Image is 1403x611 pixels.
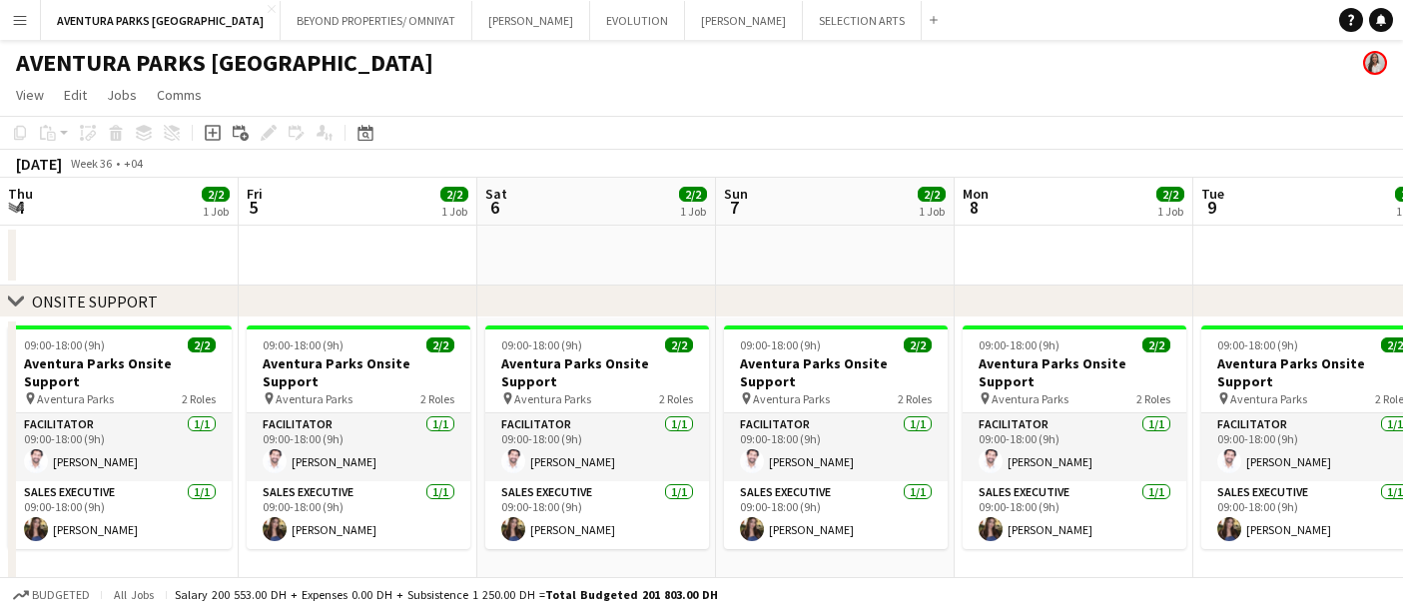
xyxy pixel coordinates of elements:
[919,204,945,219] div: 1 Job
[426,337,454,352] span: 2/2
[685,1,803,40] button: [PERSON_NAME]
[482,196,507,219] span: 6
[247,354,470,390] h3: Aventura Parks Onsite Support
[979,337,1059,352] span: 09:00-18:00 (9h)
[124,156,143,171] div: +04
[247,325,470,549] app-job-card: 09:00-18:00 (9h)2/2Aventura Parks Onsite Support Aventura Parks2 RolesFacilitator1/109:00-18:00 (...
[8,413,232,481] app-card-role: Facilitator1/109:00-18:00 (9h)[PERSON_NAME]
[8,481,232,549] app-card-role: Sales Executive1/109:00-18:00 (9h)[PERSON_NAME]
[420,391,454,406] span: 2 Roles
[898,391,932,406] span: 2 Roles
[188,337,216,352] span: 2/2
[724,481,948,549] app-card-role: Sales Executive1/109:00-18:00 (9h)[PERSON_NAME]
[1201,185,1224,203] span: Tue
[8,185,33,203] span: Thu
[963,185,989,203] span: Mon
[485,481,709,549] app-card-role: Sales Executive1/109:00-18:00 (9h)[PERSON_NAME]
[1217,337,1298,352] span: 09:00-18:00 (9h)
[963,325,1186,549] app-job-card: 09:00-18:00 (9h)2/2Aventura Parks Onsite Support Aventura Parks2 RolesFacilitator1/109:00-18:00 (...
[16,48,433,78] h1: AVENTURA PARKS [GEOGRAPHIC_DATA]
[740,337,821,352] span: 09:00-18:00 (9h)
[64,86,87,104] span: Edit
[32,588,90,602] span: Budgeted
[8,354,232,390] h3: Aventura Parks Onsite Support
[110,587,158,602] span: All jobs
[202,187,230,202] span: 2/2
[904,337,932,352] span: 2/2
[1136,391,1170,406] span: 2 Roles
[175,587,718,602] div: Salary 200 553.00 DH + Expenses 0.00 DH + Subsistence 1 250.00 DH =
[1142,337,1170,352] span: 2/2
[56,82,95,108] a: Edit
[918,187,946,202] span: 2/2
[247,413,470,481] app-card-role: Facilitator1/109:00-18:00 (9h)[PERSON_NAME]
[1156,187,1184,202] span: 2/2
[753,391,830,406] span: Aventura Parks
[485,354,709,390] h3: Aventura Parks Onsite Support
[440,187,468,202] span: 2/2
[66,156,116,171] span: Week 36
[37,391,114,406] span: Aventura Parks
[203,204,229,219] div: 1 Job
[107,86,137,104] span: Jobs
[724,185,748,203] span: Sun
[485,185,507,203] span: Sat
[724,354,948,390] h3: Aventura Parks Onsite Support
[659,391,693,406] span: 2 Roles
[149,82,210,108] a: Comms
[16,86,44,104] span: View
[501,337,582,352] span: 09:00-18:00 (9h)
[1198,196,1224,219] span: 9
[485,325,709,549] app-job-card: 09:00-18:00 (9h)2/2Aventura Parks Onsite Support Aventura Parks2 RolesFacilitator1/109:00-18:00 (...
[472,1,590,40] button: [PERSON_NAME]
[441,204,467,219] div: 1 Job
[514,391,591,406] span: Aventura Parks
[8,82,52,108] a: View
[16,154,62,174] div: [DATE]
[665,337,693,352] span: 2/2
[99,82,145,108] a: Jobs
[8,325,232,549] app-job-card: 09:00-18:00 (9h)2/2Aventura Parks Onsite Support Aventura Parks2 RolesFacilitator1/109:00-18:00 (...
[963,481,1186,549] app-card-role: Sales Executive1/109:00-18:00 (9h)[PERSON_NAME]
[247,481,470,549] app-card-role: Sales Executive1/109:00-18:00 (9h)[PERSON_NAME]
[724,325,948,549] app-job-card: 09:00-18:00 (9h)2/2Aventura Parks Onsite Support Aventura Parks2 RolesFacilitator1/109:00-18:00 (...
[247,185,263,203] span: Fri
[1363,51,1387,75] app-user-avatar: Ines de Puybaudet
[276,391,352,406] span: Aventura Parks
[590,1,685,40] button: EVOLUTION
[963,413,1186,481] app-card-role: Facilitator1/109:00-18:00 (9h)[PERSON_NAME]
[724,413,948,481] app-card-role: Facilitator1/109:00-18:00 (9h)[PERSON_NAME]
[5,196,33,219] span: 4
[281,1,472,40] button: BEYOND PROPERTIES/ OMNIYAT
[803,1,922,40] button: SELECTION ARTS
[157,86,202,104] span: Comms
[10,584,93,606] button: Budgeted
[182,391,216,406] span: 2 Roles
[263,337,344,352] span: 09:00-18:00 (9h)
[992,391,1068,406] span: Aventura Parks
[32,292,158,311] div: ONSITE SUPPORT
[1230,391,1307,406] span: Aventura Parks
[485,413,709,481] app-card-role: Facilitator1/109:00-18:00 (9h)[PERSON_NAME]
[963,354,1186,390] h3: Aventura Parks Onsite Support
[24,337,105,352] span: 09:00-18:00 (9h)
[1157,204,1183,219] div: 1 Job
[545,587,718,602] span: Total Budgeted 201 803.00 DH
[721,196,748,219] span: 7
[960,196,989,219] span: 8
[680,204,706,219] div: 1 Job
[244,196,263,219] span: 5
[41,1,281,40] button: AVENTURA PARKS [GEOGRAPHIC_DATA]
[679,187,707,202] span: 2/2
